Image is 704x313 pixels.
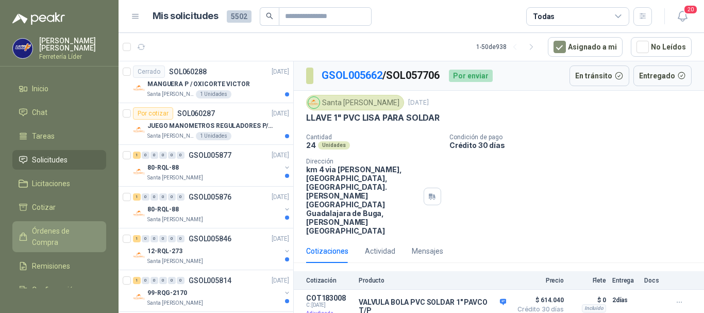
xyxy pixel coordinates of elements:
span: Remisiones [32,260,70,272]
span: Órdenes de Compra [32,225,96,248]
div: Actividad [365,245,395,257]
a: Cotizar [12,197,106,217]
p: MANGUERA P / OXICORTE VICTOR [147,79,250,89]
div: 0 [168,152,176,159]
img: Logo peakr [12,12,65,25]
span: C: [DATE] [306,302,353,308]
span: Configuración [32,284,77,295]
span: Cotizar [32,202,56,213]
p: [PERSON_NAME] [PERSON_NAME] [39,37,106,52]
span: 5502 [227,10,252,23]
button: Asignado a mi [548,37,623,57]
button: Entregado [633,65,692,86]
div: Unidades [318,141,350,150]
span: 20 [683,5,698,14]
div: 0 [159,235,167,242]
a: Solicitudes [12,150,106,170]
span: $ 614.040 [512,294,564,306]
span: Solicitudes [32,154,68,166]
p: GSOL005846 [189,235,231,242]
p: Precio [512,277,564,284]
button: 20 [673,7,692,26]
div: 0 [142,235,149,242]
span: Inicio [32,83,48,94]
div: 0 [168,193,176,201]
div: 0 [159,277,167,284]
p: 80-RQL-88 [147,163,179,173]
img: Company Logo [13,39,32,58]
p: GSOL005876 [189,193,231,201]
p: km 4 via [PERSON_NAME], [GEOGRAPHIC_DATA], [GEOGRAPHIC_DATA]. [PERSON_NAME][GEOGRAPHIC_DATA] Guad... [306,165,420,235]
p: Dirección [306,158,420,165]
p: $ 0 [570,294,606,306]
h1: Mis solicitudes [153,9,219,24]
div: 0 [159,193,167,201]
a: 1 0 0 0 0 0 GSOL005814[DATE] Company Logo99-RQG-2170Santa [PERSON_NAME] [133,274,291,307]
img: Company Logo [133,249,145,261]
img: Company Logo [133,124,145,136]
div: Cotizaciones [306,245,348,257]
div: Todas [533,11,555,22]
div: 0 [177,277,185,284]
p: SOL060288 [169,68,207,75]
div: 0 [177,152,185,159]
div: Mensajes [412,245,443,257]
a: Remisiones [12,256,106,276]
img: Company Logo [133,207,145,220]
p: Santa [PERSON_NAME] [147,174,203,182]
a: CerradoSOL060288[DATE] Company LogoMANGUERA P / OXICORTE VICTORSanta [PERSON_NAME]1 Unidades [119,61,293,103]
p: SOL060287 [177,110,215,117]
p: Cantidad [306,134,441,141]
div: Por cotizar [133,107,173,120]
div: Por enviar [449,70,493,82]
a: Órdenes de Compra [12,221,106,252]
a: Licitaciones [12,174,106,193]
div: 0 [159,152,167,159]
div: 0 [150,277,158,284]
p: / SOL057706 [322,68,441,84]
span: Licitaciones [32,178,70,189]
div: 1 [133,152,141,159]
button: En tránsito [569,65,629,86]
button: No Leídos [631,37,692,57]
p: COT183008 [306,294,353,302]
div: 1 [133,235,141,242]
span: Crédito 30 días [512,306,564,312]
div: Cerrado [133,65,165,78]
p: JUEGO MANOMETROS REGULADORES P/OXIGENO [147,121,276,131]
p: 80-RQL-88 [147,205,179,215]
p: [DATE] [272,234,289,244]
a: Configuración [12,280,106,300]
a: GSOL005662 [322,69,382,81]
p: GSOL005814 [189,277,231,284]
a: 1 0 0 0 0 0 GSOL005877[DATE] Company Logo80-RQL-88Santa [PERSON_NAME] [133,149,291,182]
img: Company Logo [133,291,145,303]
p: LLAVE 1" PVC LISA PARA SOLDAR [306,112,440,123]
p: Santa [PERSON_NAME] [147,90,194,98]
div: 1 [133,193,141,201]
a: Inicio [12,79,106,98]
p: GSOL005877 [189,152,231,159]
div: 1 [133,277,141,284]
p: Docs [644,277,665,284]
p: 99-RQG-2170 [147,288,187,298]
a: Tareas [12,126,106,146]
span: Chat [32,107,47,118]
a: Chat [12,103,106,122]
div: 1 Unidades [196,132,231,140]
p: Santa [PERSON_NAME] [147,257,203,266]
div: 0 [150,235,158,242]
a: Por cotizarSOL060287[DATE] Company LogoJUEGO MANOMETROS REGULADORES P/OXIGENOSanta [PERSON_NAME]1... [119,103,293,145]
p: [DATE] [272,151,289,160]
p: Producto [359,277,506,284]
div: 1 - 50 de 938 [476,39,540,55]
span: search [266,12,273,20]
div: 0 [142,277,149,284]
p: Crédito 30 días [449,141,700,150]
div: Incluido [582,304,606,312]
p: Santa [PERSON_NAME] [147,299,203,307]
a: 1 0 0 0 0 0 GSOL005876[DATE] Company Logo80-RQL-88Santa [PERSON_NAME] [133,191,291,224]
p: Flete [570,277,606,284]
p: Santa [PERSON_NAME] [147,132,194,140]
div: Santa [PERSON_NAME] [306,95,404,110]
